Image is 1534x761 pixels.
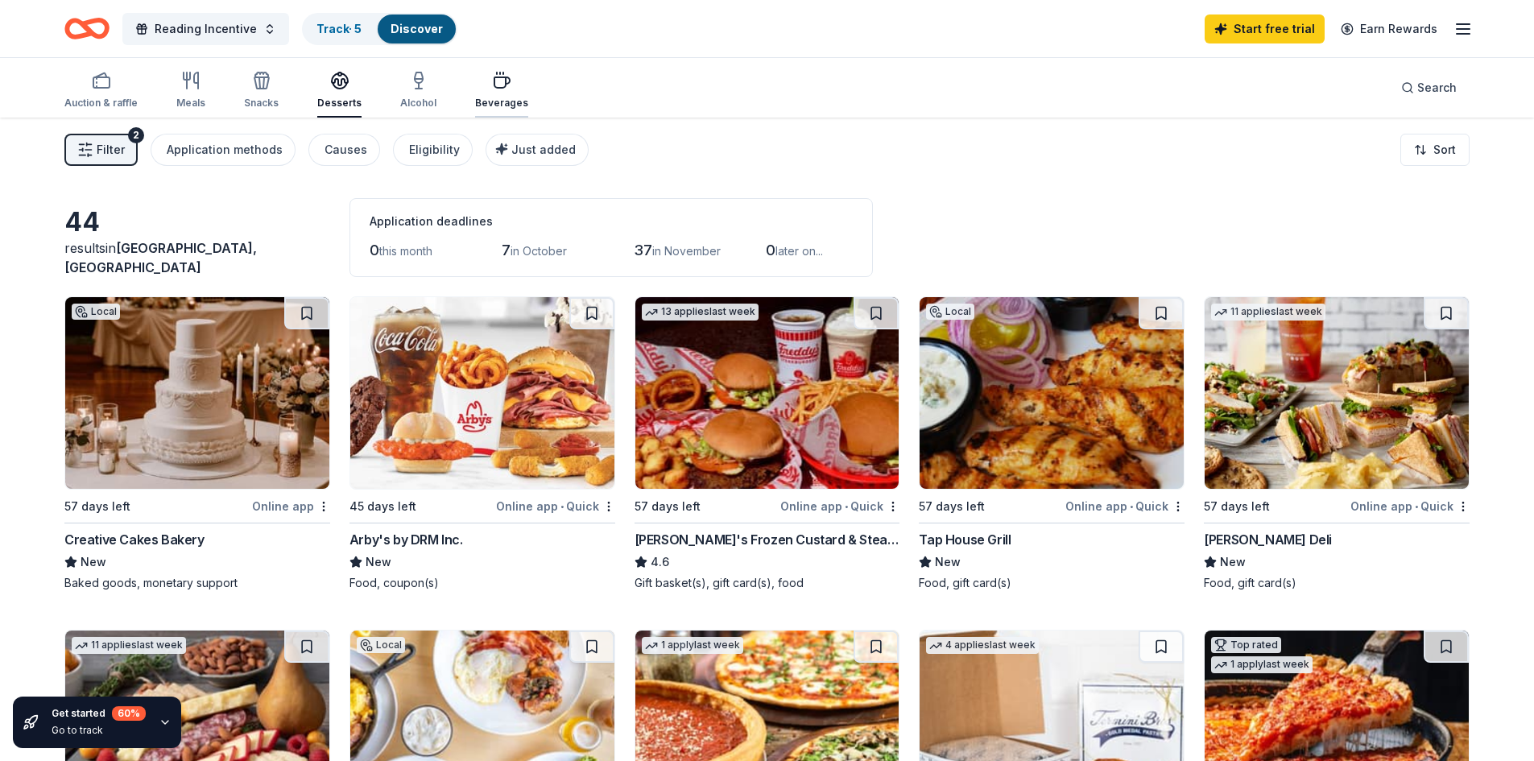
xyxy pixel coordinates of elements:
[1211,637,1281,653] div: Top rated
[766,242,775,258] span: 0
[350,297,614,489] img: Image for Arby's by DRM Inc.
[349,296,615,591] a: Image for Arby's by DRM Inc.45 days leftOnline app•QuickArby's by DRM Inc.NewFood, coupon(s)
[391,22,443,35] a: Discover
[409,140,460,159] div: Eligibility
[349,497,416,516] div: 45 days left
[65,297,329,489] img: Image for Creative Cakes Bakery
[926,304,974,320] div: Local
[919,530,1011,549] div: Tap House Grill
[370,242,379,258] span: 0
[81,552,106,572] span: New
[64,10,110,48] a: Home
[775,244,823,258] span: later on...
[317,97,362,110] div: Desserts
[635,297,899,489] img: Image for Freddy's Frozen Custard & Steakburgers
[1388,72,1470,104] button: Search
[1350,496,1470,516] div: Online app Quick
[176,64,205,118] button: Meals
[1204,575,1470,591] div: Food, gift card(s)
[635,296,900,591] a: Image for Freddy's Frozen Custard & Steakburgers13 applieslast week57 days leftOnline app•Quick[P...
[400,64,436,118] button: Alcohol
[155,19,257,39] span: Reading Incentive
[64,240,257,275] span: [GEOGRAPHIC_DATA], [GEOGRAPHIC_DATA]
[475,64,528,118] button: Beverages
[122,13,289,45] button: Reading Incentive
[1433,140,1456,159] span: Sort
[652,244,721,258] span: in November
[635,575,900,591] div: Gift basket(s), gift card(s), food
[252,496,330,516] div: Online app
[919,497,985,516] div: 57 days left
[357,637,405,653] div: Local
[64,497,130,516] div: 57 days left
[642,304,759,321] div: 13 applies last week
[176,97,205,110] div: Meals
[1065,496,1185,516] div: Online app Quick
[72,304,120,320] div: Local
[64,97,138,110] div: Auction & raffle
[920,297,1184,489] img: Image for Tap House Grill
[635,497,701,516] div: 57 days left
[64,296,330,591] a: Image for Creative Cakes BakeryLocal57 days leftOnline appCreative Cakes BakeryNewBaked goods, mo...
[64,134,138,166] button: Filter2
[366,552,391,572] span: New
[64,575,330,591] div: Baked goods, monetary support
[64,530,205,549] div: Creative Cakes Bakery
[1220,552,1246,572] span: New
[845,500,848,513] span: •
[780,496,899,516] div: Online app Quick
[64,206,330,238] div: 44
[496,496,615,516] div: Online app Quick
[642,637,743,654] div: 1 apply last week
[502,242,511,258] span: 7
[64,240,257,275] span: in
[400,97,436,110] div: Alcohol
[634,242,652,258] span: 37
[1205,297,1469,489] img: Image for McAlister's Deli
[302,13,457,45] button: Track· 5Discover
[926,637,1039,654] div: 4 applies last week
[651,552,669,572] span: 4.6
[1130,500,1133,513] span: •
[308,134,380,166] button: Causes
[64,64,138,118] button: Auction & raffle
[1400,134,1470,166] button: Sort
[1211,304,1325,321] div: 11 applies last week
[511,143,576,156] span: Just added
[97,140,125,159] span: Filter
[1417,78,1457,97] span: Search
[635,530,900,549] div: [PERSON_NAME]'s Frozen Custard & Steakburgers
[1204,530,1332,549] div: [PERSON_NAME] Deli
[64,238,330,277] div: results
[935,552,961,572] span: New
[167,140,283,159] div: Application methods
[128,127,144,143] div: 2
[486,134,589,166] button: Just added
[919,296,1185,591] a: Image for Tap House GrillLocal57 days leftOnline app•QuickTap House GrillNewFood, gift card(s)
[560,500,564,513] span: •
[316,22,362,35] a: Track· 5
[511,244,567,258] span: in October
[244,97,279,110] div: Snacks
[1331,14,1447,43] a: Earn Rewards
[1205,14,1325,43] a: Start free trial
[475,97,528,110] div: Beverages
[1211,656,1313,673] div: 1 apply last week
[1204,497,1270,516] div: 57 days left
[379,244,432,258] span: this month
[393,134,473,166] button: Eligibility
[317,64,362,118] button: Desserts
[349,530,463,549] div: Arby's by DRM Inc.
[349,575,615,591] div: Food, coupon(s)
[72,637,186,654] div: 11 applies last week
[151,134,296,166] button: Application methods
[244,64,279,118] button: Snacks
[52,724,146,737] div: Go to track
[112,706,146,721] div: 60 %
[325,140,367,159] div: Causes
[52,706,146,721] div: Get started
[1415,500,1418,513] span: •
[919,575,1185,591] div: Food, gift card(s)
[1204,296,1470,591] a: Image for McAlister's Deli11 applieslast week57 days leftOnline app•Quick[PERSON_NAME] DeliNewFoo...
[370,212,853,231] div: Application deadlines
